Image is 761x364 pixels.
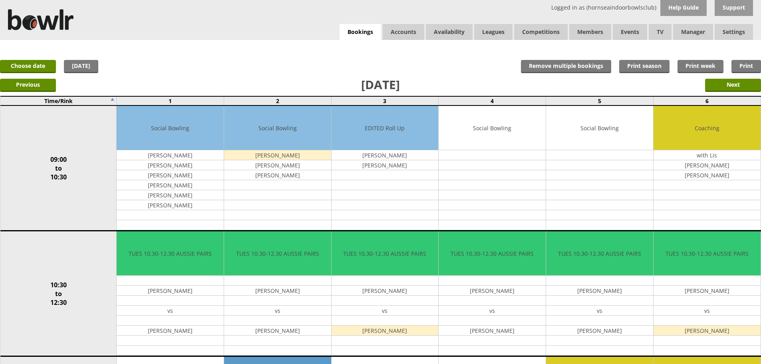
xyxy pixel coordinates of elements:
td: Coaching [654,106,761,150]
td: vs [439,306,546,316]
td: [PERSON_NAME] [546,326,653,336]
td: vs [546,306,653,316]
td: TUES 10.30-12.30 AUSSIE PAIRS [224,231,331,276]
td: [PERSON_NAME] [439,326,546,336]
a: Bookings [340,24,381,40]
span: Accounts [383,24,424,40]
td: TUES 10.30-12.30 AUSSIE PAIRS [117,231,224,276]
td: [PERSON_NAME] [439,286,546,296]
td: TUES 10.30-12.30 AUSSIE PAIRS [332,231,439,276]
td: [PERSON_NAME] [654,160,761,170]
td: [PERSON_NAME] [546,286,653,296]
td: Social Bowling [117,106,224,150]
td: [PERSON_NAME] [117,150,224,160]
td: EDITED Roll Up [332,106,439,150]
td: Social Bowling [224,106,331,150]
td: vs [224,306,331,316]
td: [PERSON_NAME] [117,180,224,190]
td: [PERSON_NAME] [224,170,331,180]
a: Competitions [514,24,568,40]
td: [PERSON_NAME] [654,326,761,336]
td: [PERSON_NAME] [117,326,224,336]
span: Members [569,24,611,40]
td: [PERSON_NAME] [117,200,224,210]
td: [PERSON_NAME] [117,160,224,170]
span: TV [649,24,672,40]
td: TUES 10.30-12.30 AUSSIE PAIRS [546,231,653,276]
a: [DATE] [64,60,98,73]
td: 6 [653,96,761,105]
td: 1 [117,96,224,105]
td: with Lis [654,150,761,160]
a: Print season [619,60,670,73]
a: Print week [678,60,723,73]
td: vs [332,306,439,316]
input: Next [705,79,761,92]
td: TUES 10.30-12.30 AUSSIE PAIRS [654,231,761,276]
td: [PERSON_NAME] [332,326,439,336]
td: 09:00 to 10:30 [0,105,117,231]
td: [PERSON_NAME] [117,286,224,296]
span: Settings [715,24,753,40]
a: Leagues [474,24,513,40]
td: [PERSON_NAME] [224,286,331,296]
td: 4 [439,96,546,105]
td: [PERSON_NAME] [224,150,331,160]
a: Availability [426,24,473,40]
td: [PERSON_NAME] [654,170,761,180]
td: [PERSON_NAME] [224,326,331,336]
td: vs [117,306,224,316]
td: Time/Rink [0,96,117,105]
input: Remove multiple bookings [521,60,611,73]
td: [PERSON_NAME] [332,286,439,296]
a: Print [731,60,761,73]
td: [PERSON_NAME] [224,160,331,170]
span: Manager [673,24,713,40]
td: 5 [546,96,654,105]
td: 2 [224,96,331,105]
td: Social Bowling [439,106,546,150]
td: Social Bowling [546,106,653,150]
td: [PERSON_NAME] [117,190,224,200]
td: 3 [331,96,439,105]
td: vs [654,306,761,316]
td: [PERSON_NAME] [332,150,439,160]
td: [PERSON_NAME] [117,170,224,180]
a: Events [613,24,647,40]
td: [PERSON_NAME] [332,160,439,170]
td: [PERSON_NAME] [654,286,761,296]
td: 10:30 to 12:30 [0,231,117,356]
td: TUES 10.30-12.30 AUSSIE PAIRS [439,231,546,276]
